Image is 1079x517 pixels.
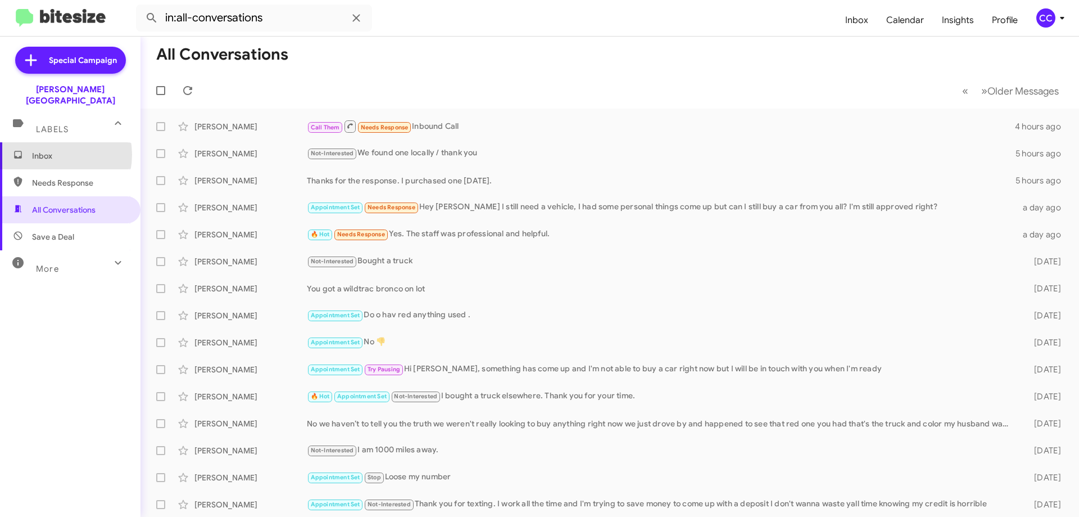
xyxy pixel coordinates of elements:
[307,119,1015,133] div: Inbound Call
[983,4,1027,37] a: Profile
[307,175,1015,186] div: Thanks for the response. I purchased one [DATE].
[1016,499,1070,510] div: [DATE]
[194,283,307,294] div: [PERSON_NAME]
[1015,175,1070,186] div: 5 hours ago
[194,202,307,213] div: [PERSON_NAME]
[368,366,400,373] span: Try Pausing
[311,312,360,319] span: Appointment Set
[311,204,360,211] span: Appointment Set
[394,393,437,400] span: Not-Interested
[194,337,307,348] div: [PERSON_NAME]
[1016,391,1070,402] div: [DATE]
[933,4,983,37] a: Insights
[194,499,307,510] div: [PERSON_NAME]
[311,258,354,265] span: Not-Interested
[194,472,307,483] div: [PERSON_NAME]
[194,364,307,375] div: [PERSON_NAME]
[1016,472,1070,483] div: [DATE]
[194,418,307,429] div: [PERSON_NAME]
[956,79,1066,102] nav: Page navigation example
[307,201,1016,214] div: Hey [PERSON_NAME] I still need a vehicle, I had some personal things come up but can I still buy ...
[307,418,1016,429] div: No we haven’t to tell you the truth we weren't really looking to buy anything right now we just d...
[337,393,387,400] span: Appointment Set
[156,46,288,64] h1: All Conversations
[194,445,307,456] div: [PERSON_NAME]
[194,148,307,159] div: [PERSON_NAME]
[1027,8,1067,28] button: CC
[307,363,1016,376] div: Hi [PERSON_NAME], something has come up and I'm not able to buy a car right now but I will be in ...
[311,501,360,508] span: Appointment Set
[307,336,1016,349] div: No 👎
[307,283,1016,294] div: You got a wildtrac bronco on lot
[1016,418,1070,429] div: [DATE]
[307,228,1016,241] div: Yes. The staff was professional and helpful.
[368,204,415,211] span: Needs Response
[1016,310,1070,321] div: [DATE]
[368,501,411,508] span: Not-Interested
[136,5,372,32] input: Search
[49,55,117,66] span: Special Campaign
[1016,337,1070,348] div: [DATE]
[361,124,409,131] span: Needs Response
[194,391,307,402] div: [PERSON_NAME]
[987,85,1059,97] span: Older Messages
[311,474,360,481] span: Appointment Set
[307,309,1016,322] div: Do o hav red anything used .
[311,150,354,157] span: Not-Interested
[307,390,1016,403] div: I bought a truck elsewhere. Thank you for your time.
[1016,445,1070,456] div: [DATE]
[307,444,1016,457] div: I am 1000 miles away.
[307,471,1016,484] div: Loose my number
[1016,202,1070,213] div: a day ago
[307,498,1016,511] div: Thank you for texting. I work all the time and I'm trying to save money to come up with a deposit...
[836,4,877,37] a: Inbox
[311,339,360,346] span: Appointment Set
[194,121,307,132] div: [PERSON_NAME]
[974,79,1066,102] button: Next
[368,474,381,481] span: Stop
[877,4,933,37] a: Calendar
[981,84,987,98] span: »
[311,393,330,400] span: 🔥 Hot
[337,231,385,238] span: Needs Response
[1036,8,1055,28] div: CC
[32,150,128,161] span: Inbox
[1015,148,1070,159] div: 5 hours ago
[15,47,126,74] a: Special Campaign
[311,124,340,131] span: Call Them
[36,264,59,274] span: More
[955,79,975,102] button: Previous
[1015,121,1070,132] div: 4 hours ago
[307,255,1016,268] div: Bought a truck
[311,231,330,238] span: 🔥 Hot
[962,84,968,98] span: «
[32,231,74,242] span: Save a Deal
[194,175,307,186] div: [PERSON_NAME]
[1016,283,1070,294] div: [DATE]
[311,366,360,373] span: Appointment Set
[307,147,1015,160] div: We found one locally / thank you
[194,310,307,321] div: [PERSON_NAME]
[194,229,307,240] div: [PERSON_NAME]
[1016,364,1070,375] div: [DATE]
[36,124,69,134] span: Labels
[311,447,354,454] span: Not-Interested
[32,177,128,188] span: Needs Response
[32,204,96,215] span: All Conversations
[1016,256,1070,267] div: [DATE]
[194,256,307,267] div: [PERSON_NAME]
[1016,229,1070,240] div: a day ago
